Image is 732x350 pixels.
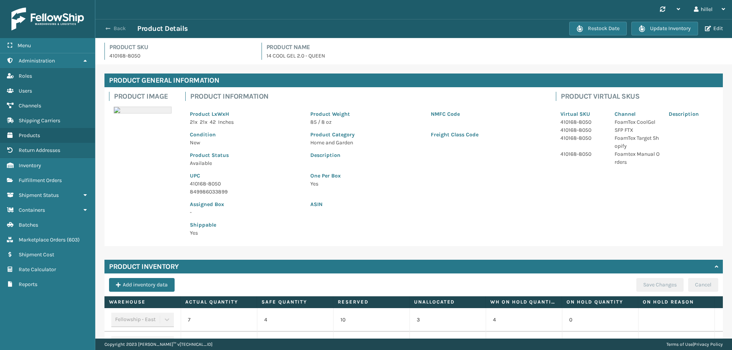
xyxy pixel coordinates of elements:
label: On Hold Reason [643,299,710,305]
span: Administration [19,58,55,64]
td: 3 [409,308,486,332]
p: ASIN [310,200,542,208]
label: Warehouse [109,299,176,305]
h3: Product Details [137,24,188,33]
a: Privacy Policy [694,342,723,347]
p: Copyright 2023 [PERSON_NAME]™ v [TECHNICAL_ID] [104,339,212,350]
span: 42 [210,119,216,125]
p: Assigned Box [190,200,301,208]
p: Channel [615,110,660,118]
td: 0 [562,308,638,332]
h4: Product Virtual SKUs [561,92,718,101]
p: SFP FTX [615,126,660,134]
h4: Product Inventory [109,262,179,271]
span: Marketplace Orders [19,237,66,243]
h4: Product Image [114,92,176,101]
p: Yes [310,180,542,188]
label: Safe Quantity [262,299,328,305]
p: 410168-8050 [560,150,605,158]
p: Freight Class Code [431,131,542,139]
p: Product Status [190,151,301,159]
p: New [190,139,301,147]
td: 4 [257,308,333,332]
p: - [190,208,301,216]
p: Product Weight [310,110,422,118]
p: 410168-8050 [560,134,605,142]
p: 10 [340,316,403,324]
button: Back [102,25,137,32]
label: WH On hold quantity [490,299,557,305]
span: Inches [218,119,234,125]
span: Containers [19,207,45,213]
p: Product Category [310,131,422,139]
p: Virtual SKU [560,110,605,118]
label: Unallocated [414,299,481,305]
span: Reports [19,281,37,288]
button: Update Inventory [631,22,698,35]
p: 410168-8050 [109,52,252,60]
p: Yes [190,229,301,237]
p: One Per Box [310,172,542,180]
span: Fulfillment Orders [19,177,62,184]
p: 410168-8050 [560,126,605,134]
p: Shippable [190,221,301,229]
h4: Product General Information [104,74,723,87]
p: 410168-8050 [560,118,605,126]
span: Channels [19,102,41,109]
span: Shipping Carriers [19,117,60,124]
span: Users [19,88,32,94]
p: Available [190,159,301,167]
span: Products [19,132,40,139]
p: Home and Garden [310,139,422,147]
button: Add inventory data [109,278,175,292]
p: Condition [190,131,301,139]
p: 410168-8050 [190,180,301,188]
label: Reserved [338,299,405,305]
button: Save Changes [636,278,684,292]
td: 4 [486,308,562,332]
label: Actual Quantity [185,299,252,305]
span: Menu [18,42,31,49]
div: | [666,339,723,350]
p: Description [669,110,714,118]
span: Shipment Cost [19,251,54,258]
h4: Product Information [190,92,547,101]
td: 7 [181,308,257,332]
p: FoamTex CoolGel [615,118,660,126]
span: 21 x [190,119,197,125]
p: NMFC Code [431,110,542,118]
p: 14 COOL GEL 2.0 - QUEEN [266,52,723,60]
span: Roles [19,73,32,79]
p: Foamtex Manual Orders [615,150,660,166]
p: Product LxWxH [190,110,301,118]
p: FoamTex Target Shopify [615,134,660,150]
p: 849986033899 [190,188,301,196]
p: Description [310,151,542,159]
label: On Hold Quantity [567,299,633,305]
p: UPC [190,172,301,180]
button: Restock Date [569,22,627,35]
span: 21 x [200,119,207,125]
span: Rate Calculator [19,266,56,273]
h4: Product SKU [109,43,252,52]
h4: Product Name [266,43,723,52]
span: Return Addresses [19,147,60,153]
button: Cancel [688,278,718,292]
a: Terms of Use [666,342,693,347]
span: Inventory [19,162,41,169]
img: 51104088640_40f294f443_o-scaled-700x700.jpg [114,107,172,113]
img: logo [11,8,84,30]
button: Edit [703,25,725,32]
span: 85 / 8 oz [310,119,332,125]
span: Shipment Status [19,192,59,198]
span: Batches [19,222,38,228]
span: ( 603 ) [67,237,80,243]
